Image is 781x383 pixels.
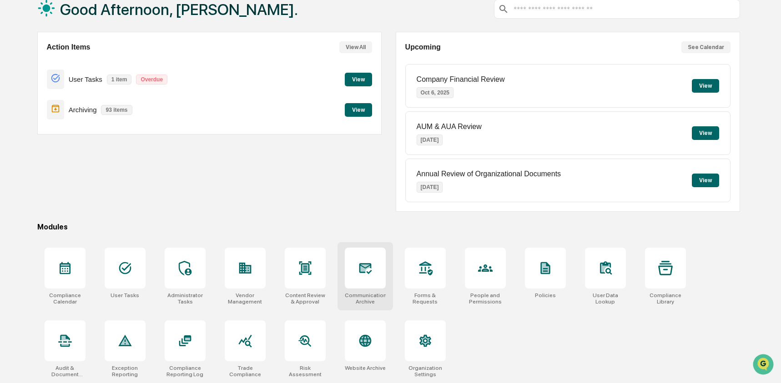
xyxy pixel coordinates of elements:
div: People and Permissions [465,292,506,305]
h2: Upcoming [405,43,441,51]
button: View All [339,41,372,53]
p: Company Financial Review [417,75,505,84]
div: Audit & Document Logs [45,365,86,378]
div: User Tasks [111,292,139,298]
p: User Tasks [69,75,102,83]
div: Organization Settings [405,365,446,378]
div: Administrator Tasks [165,292,206,305]
div: Compliance Calendar [45,292,86,305]
div: Start new chat [31,70,149,79]
img: 1746055101610-c473b297-6a78-478c-a979-82029cc54cd1 [9,70,25,86]
button: Start new chat [155,72,166,83]
p: 1 item [107,75,132,85]
p: Overdue [136,75,167,85]
p: Annual Review of Organizational Documents [417,170,561,178]
div: Trade Compliance [225,365,266,378]
div: Modules [37,223,740,231]
button: View [345,73,372,86]
div: Policies [535,292,556,298]
a: View [345,75,372,83]
div: Forms & Requests [405,292,446,305]
a: Powered byPylon [64,154,110,161]
div: Exception Reporting [105,365,146,378]
div: Content Review & Approval [285,292,326,305]
p: Oct 6, 2025 [417,87,453,98]
p: AUM & AUA Review [417,123,482,131]
span: Pylon [91,154,110,161]
button: View [692,174,719,187]
p: [DATE] [417,182,443,193]
iframe: Open customer support [752,353,776,378]
a: 🗄️Attestations [62,111,116,127]
div: User Data Lookup [585,292,626,305]
a: 🔎Data Lookup [5,128,61,144]
div: Risk Assessment [285,365,326,378]
div: We're available if you need us! [31,79,115,86]
p: Archiving [69,106,97,114]
p: 93 items [101,105,132,115]
a: View [345,105,372,114]
button: See Calendar [681,41,731,53]
span: Data Lookup [18,132,57,141]
button: View [345,103,372,117]
div: Website Archive [345,365,386,371]
div: Communications Archive [345,292,386,305]
span: Attestations [75,114,113,124]
p: How can we help? [9,19,166,34]
div: Compliance Library [645,292,686,305]
div: Compliance Reporting Log [165,365,206,378]
button: View [692,79,719,93]
button: View [692,126,719,140]
h2: Action Items [47,43,91,51]
span: Preclearance [18,114,59,124]
div: 🖐️ [9,115,16,123]
div: 🔎 [9,133,16,140]
p: [DATE] [417,134,443,145]
a: 🖐️Preclearance [5,111,62,127]
div: Vendor Management [225,292,266,305]
h1: Good Afternoon, [PERSON_NAME]. [60,0,298,19]
div: 🗄️ [66,115,73,123]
